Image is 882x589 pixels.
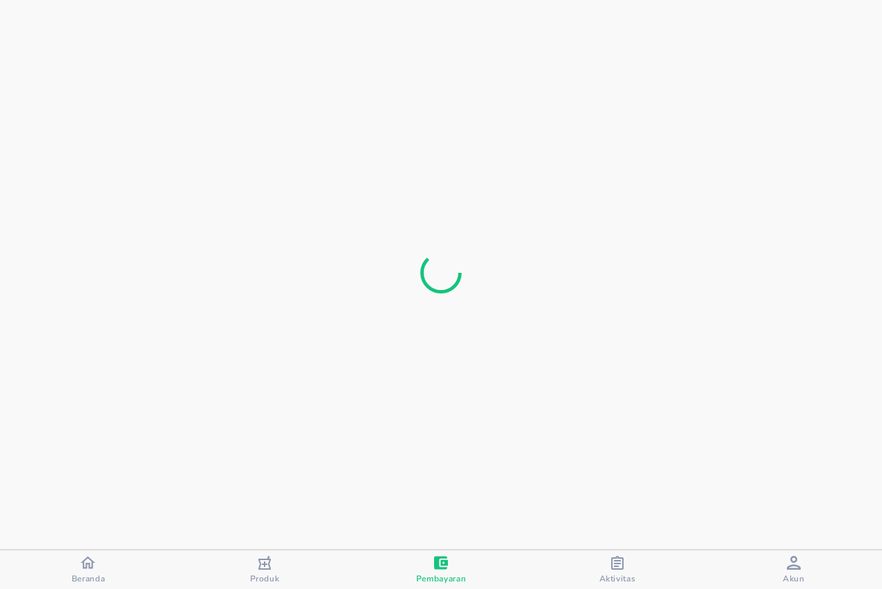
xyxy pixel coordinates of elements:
[599,573,636,584] span: Aktivitas
[353,550,529,589] button: Pembayaran
[176,550,353,589] button: Produk
[72,573,105,584] span: Beranda
[783,573,805,584] span: Akun
[250,573,280,584] span: Produk
[706,550,882,589] button: Akun
[529,550,706,589] button: Aktivitas
[416,573,466,584] span: Pembayaran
